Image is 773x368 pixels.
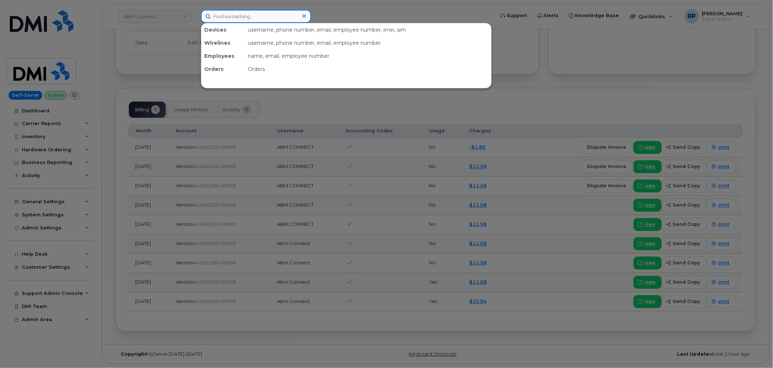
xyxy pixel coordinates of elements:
div: Wirelines [201,36,245,49]
input: Find something... [201,10,311,23]
div: username, phone number, email, employee number, imei, sim [245,23,491,36]
div: username, phone number, email, employee number [245,36,491,49]
div: Orders [245,63,491,76]
div: Devices [201,23,245,36]
div: name, email, employee number [245,49,491,63]
div: Employees [201,49,245,63]
div: Orders [201,63,245,76]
